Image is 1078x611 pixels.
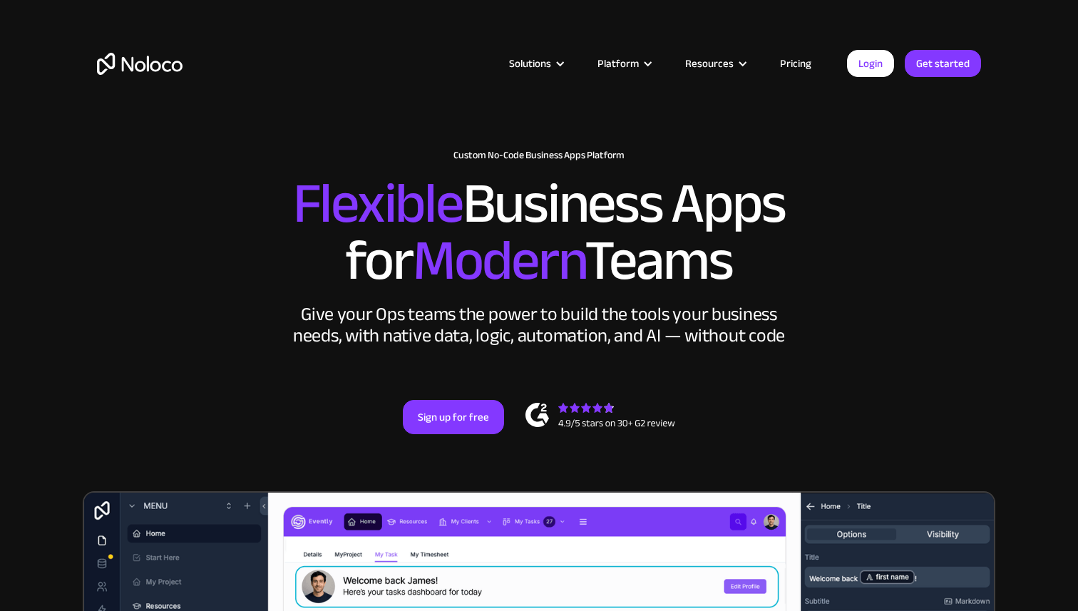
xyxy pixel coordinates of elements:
[293,150,463,257] span: Flexible
[509,54,551,73] div: Solutions
[905,50,981,77] a: Get started
[97,150,981,161] h1: Custom No-Code Business Apps Platform
[847,50,894,77] a: Login
[685,54,734,73] div: Resources
[597,54,639,73] div: Platform
[667,54,762,73] div: Resources
[762,54,829,73] a: Pricing
[491,54,580,73] div: Solutions
[580,54,667,73] div: Platform
[97,175,981,289] h2: Business Apps for Teams
[413,207,585,314] span: Modern
[403,400,504,434] a: Sign up for free
[97,53,183,75] a: home
[289,304,789,346] div: Give your Ops teams the power to build the tools your business needs, with native data, logic, au...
